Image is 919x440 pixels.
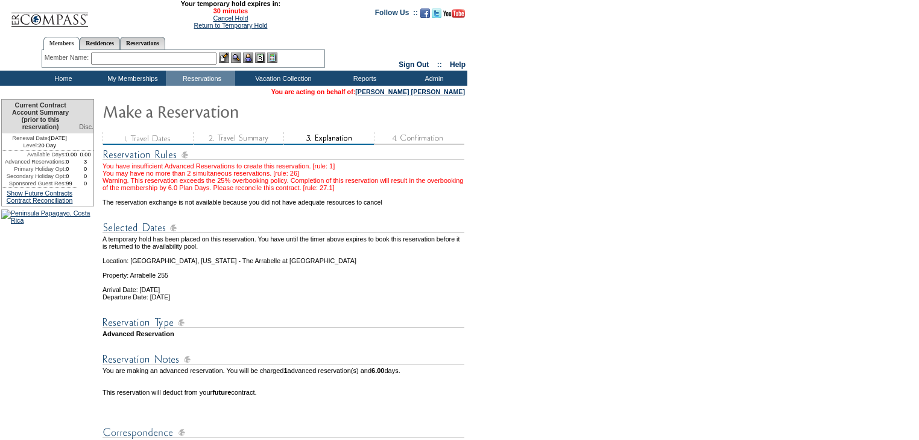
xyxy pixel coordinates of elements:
img: step4_state1.gif [374,132,464,145]
a: Follow us on Twitter [432,12,441,19]
a: Show Future Contracts [7,190,72,197]
img: View [231,53,241,63]
span: Renewal Date: [12,135,49,142]
span: You are acting on behalf of: [271,88,465,95]
img: step3_state2.gif [283,132,374,145]
td: Advanced Reservation [103,330,466,337]
td: Secondary Holiday Opt: [2,173,66,180]
td: Arrival Date: [DATE] [103,279,466,293]
td: Location: [GEOGRAPHIC_DATA], [US_STATE] - The Arrabelle at [GEOGRAPHIC_DATA] [103,250,466,264]
img: Make Reservation [103,99,344,123]
td: 0 [77,173,93,180]
td: Admin [398,71,467,86]
td: Follow Us :: [375,7,418,22]
a: Sign Out [399,60,429,69]
td: [DATE] [2,133,77,142]
a: [PERSON_NAME] [PERSON_NAME] [355,88,465,95]
b: future [212,389,231,396]
a: Residences [80,37,120,49]
td: 0 [66,158,77,165]
td: Available Days: [2,151,66,158]
td: Reports [329,71,398,86]
td: 20 Day [2,142,77,151]
span: Level: [23,142,38,149]
td: The reservation exchange is not available because you did not have adequate resources to cancel [103,191,466,206]
img: Peninsula Papagayo, Costa Rica [1,209,94,224]
td: 0 [77,165,93,173]
img: step1_state3.gif [103,132,193,145]
td: Reservations [166,71,235,86]
td: Property: Arrabelle 255 [103,264,466,279]
b: 1 [283,367,287,374]
span: Disc. [79,123,93,130]
td: Primary Holiday Opt: [2,165,66,173]
img: Become our fan on Facebook [420,8,430,18]
a: Become our fan on Facebook [420,12,430,19]
a: Reservations [120,37,165,49]
img: b_edit.gif [219,53,229,63]
td: 3 [77,158,93,165]
div: Member Name: [45,53,91,63]
img: Follow us on Twitter [432,8,441,18]
img: step2_state3.gif [193,132,283,145]
td: You are making an advanced reservation. You will be charged advanced reservation(s) and days. [103,367,466,381]
td: 0 [66,173,77,180]
a: Contract Reconciliation [7,197,73,204]
td: Vacation Collection [235,71,329,86]
td: My Memberships [96,71,166,86]
td: 0.00 [66,151,77,158]
td: Home [27,71,96,86]
img: Compass Home [10,2,89,27]
img: Subscribe to our YouTube Channel [443,9,465,18]
a: Return to Temporary Hold [194,22,268,29]
td: A temporary hold has been placed on this reservation. You have until the timer above expires to b... [103,235,466,250]
span: 30 minutes [95,7,366,14]
span: :: [437,60,442,69]
img: Impersonate [243,53,253,63]
img: Reservation Dates [103,220,464,235]
td: 0.00 [77,151,93,158]
b: 6.00 [371,367,384,374]
img: Reservation Notes [103,352,464,367]
a: Members [43,37,80,50]
td: Advanced Reservations: [2,158,66,165]
td: 0 [77,180,93,187]
td: This reservation will deduct from your contract. [103,389,466,396]
td: Current Contract Account Summary (prior to this reservation) [2,100,77,133]
a: Help [450,60,466,69]
img: b_calculator.gif [267,53,277,63]
img: Reservations [255,53,265,63]
a: Cancel Hold [213,14,248,22]
div: You have insufficient Advanced Reservations to create this reservation. [rule: 1] You may have no... [103,162,466,191]
img: Reservation Type [103,315,464,330]
img: subTtlResRules.gif [103,147,464,162]
td: 99 [66,180,77,187]
td: 0 [66,165,77,173]
a: Subscribe to our YouTube Channel [443,12,465,19]
td: Sponsored Guest Res: [2,180,66,187]
td: Departure Date: [DATE] [103,293,466,301]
